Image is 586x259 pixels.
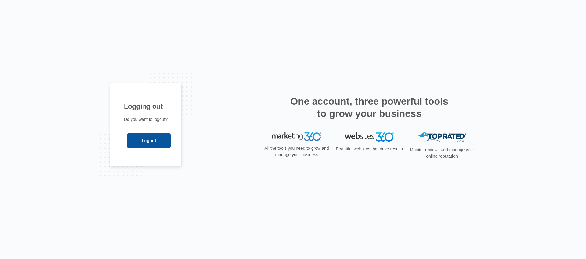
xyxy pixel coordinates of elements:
img: Top Rated Local [418,132,466,142]
p: Monitor reviews and manage your online reputation [408,147,476,160]
p: Beautiful websites that drive results [335,146,403,152]
input: Logout [127,133,171,148]
img: Websites 360 [345,132,394,141]
h1: Logging out [124,101,168,111]
p: Do you want to logout? [124,116,168,123]
h2: One account, three powerful tools to grow your business [288,95,450,120]
p: All the tools you need to grow and manage your business [262,145,331,158]
img: Marketing 360 [272,132,321,141]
